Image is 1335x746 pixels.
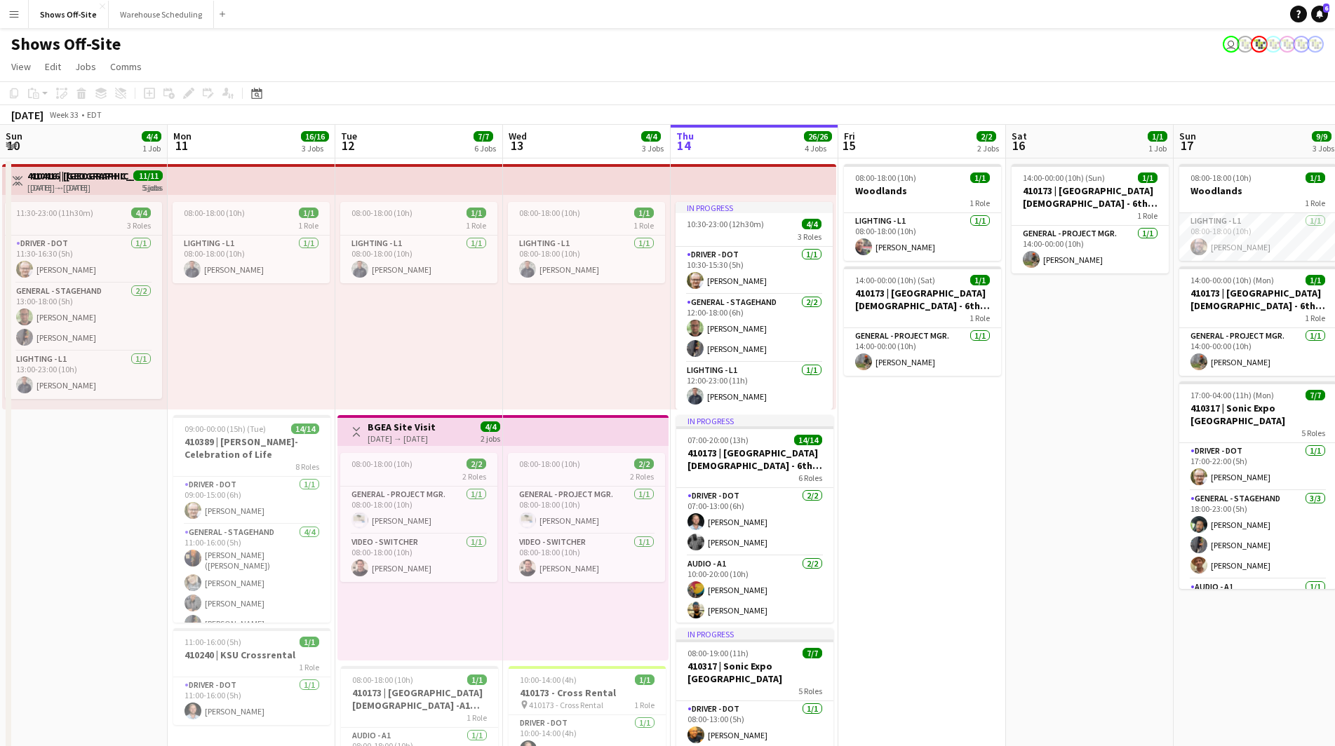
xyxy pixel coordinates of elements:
[30,170,135,182] h3: 410416 | [GEOGRAPHIC_DATA][DEMOGRAPHIC_DATA] - [GEOGRAPHIC_DATA]
[1251,36,1268,53] app-user-avatar: Labor Coordinator
[135,170,163,181] span: 11/11
[75,60,96,73] span: Jobs
[39,57,67,76] a: Edit
[798,473,822,483] span: 6 Roles
[1138,172,1158,183] span: 1/1
[844,287,1001,312] h3: 410173 | [GEOGRAPHIC_DATA][DEMOGRAPHIC_DATA] - 6th Grade Fall Camp FFA 2025
[977,131,996,142] span: 2/2
[302,143,328,154] div: 3 Jobs
[185,423,266,434] span: 09:00-00:00 (15h) (Tue)
[674,137,694,154] span: 14
[508,202,665,283] app-job-card: 08:00-18:00 (10h)1/11 RoleLighting - L11/108:00-18:00 (10h)[PERSON_NAME]
[4,137,22,154] span: 10
[844,164,1001,261] div: 08:00-18:00 (10h)1/1Woodlands1 RoleLighting - L11/108:00-18:00 (10h)[PERSON_NAME]
[634,208,654,218] span: 1/1
[173,415,330,623] div: 09:00-00:00 (15h) (Tue)14/14410389 | [PERSON_NAME]- Celebration of Life8 RolesDriver - DOT1/109:0...
[855,172,916,183] span: 08:00-18:00 (10h)
[676,447,833,472] h3: 410173 | [GEOGRAPHIC_DATA][DEMOGRAPHIC_DATA] - 6th Grade Fall Camp FFA 2025
[368,421,436,433] h3: BGEA Site Visit
[339,137,357,154] span: 12
[970,198,990,208] span: 1 Role
[634,459,654,469] span: 2/2
[676,202,833,409] div: In progress10:30-23:00 (12h30m)4/43 RolesDriver - DOT1/110:30-15:30 (5h)[PERSON_NAME]General - St...
[1293,36,1310,53] app-user-avatar: Labor Coordinator
[351,208,412,218] span: 08:00-18:00 (10h)
[1179,130,1196,142] span: Sun
[340,453,497,582] div: 08:00-18:00 (10h)2/22 RolesGeneral - Project Mgr.1/108:00-18:00 (10h)[PERSON_NAME]Video - Switche...
[1012,226,1169,273] app-card-role: General - Project Mgr.1/114:00-00:00 (10h)[PERSON_NAME]
[529,700,603,710] span: 410173 - Cross Rental
[11,34,121,55] h1: Shows Off-Site
[173,477,330,524] app-card-role: Driver - DOT1/109:00-15:00 (6h)[PERSON_NAME]
[109,1,214,28] button: Warehouse Scheduling
[6,130,22,142] span: Sun
[507,137,527,154] span: 13
[1305,313,1325,323] span: 1 Role
[131,208,151,218] span: 4/4
[1137,210,1158,221] span: 1 Role
[855,275,935,285] span: 14:00-00:00 (10h) (Sat)
[69,57,102,76] a: Jobs
[351,459,412,469] span: 08:00-18:00 (10h)
[676,130,694,142] span: Thu
[340,202,497,283] app-job-card: 08:00-18:00 (10h)1/11 RoleLighting - L11/108:00-18:00 (10h)[PERSON_NAME]
[844,184,1001,197] h3: Woodlands
[630,471,654,482] span: 2 Roles
[105,57,147,76] a: Comms
[341,686,498,712] h3: 410173 | [GEOGRAPHIC_DATA][DEMOGRAPHIC_DATA] -A1 Prep Day
[1306,275,1325,285] span: 1/1
[641,131,661,142] span: 4/4
[794,435,822,445] span: 14/14
[1148,131,1167,142] span: 1/1
[687,648,749,658] span: 08:00-19:00 (11h)
[676,415,833,426] div: In progress
[1012,164,1169,273] app-job-card: 14:00-00:00 (10h) (Sun)1/1410173 | [GEOGRAPHIC_DATA][DEMOGRAPHIC_DATA] - 6th Grade Fall Camp FFA ...
[462,471,486,482] span: 2 Roles
[298,220,318,231] span: 1 Role
[30,182,135,193] div: [DATE] → [DATE]
[508,453,665,582] app-job-card: 08:00-18:00 (10h)2/22 RolesGeneral - Project Mgr.1/108:00-18:00 (10h)[PERSON_NAME]Video - Switche...
[1306,172,1325,183] span: 1/1
[340,487,497,534] app-card-role: General - Project Mgr.1/108:00-18:00 (10h)[PERSON_NAME]
[676,415,833,623] app-job-card: In progress07:00-20:00 (13h)14/14410173 | [GEOGRAPHIC_DATA][DEMOGRAPHIC_DATA] - 6th Grade Fall Ca...
[520,674,577,685] span: 10:00-14:00 (4h)
[676,660,833,685] h3: 410317 | Sonic Expo [GEOGRAPHIC_DATA]
[1311,6,1328,22] a: 6
[634,700,655,710] span: 1 Role
[508,487,665,534] app-card-role: General - Project Mgr.1/108:00-18:00 (10h)[PERSON_NAME]
[481,421,500,432] span: 4/4
[676,556,833,624] app-card-role: Audio - A12/210:00-20:00 (10h)[PERSON_NAME][PERSON_NAME]
[340,534,497,582] app-card-role: Video - Switcher1/108:00-18:00 (10h)[PERSON_NAME]
[173,130,192,142] span: Mon
[1012,130,1027,142] span: Sat
[467,712,487,723] span: 1 Role
[16,208,93,218] span: 11:30-23:00 (11h30m)
[798,686,822,696] span: 5 Roles
[11,108,43,122] div: [DATE]
[127,220,151,231] span: 3 Roles
[299,208,318,218] span: 1/1
[1190,172,1252,183] span: 08:00-18:00 (10h)
[467,674,487,685] span: 1/1
[467,459,486,469] span: 2/2
[466,220,486,231] span: 1 Role
[185,637,241,647] span: 11:00-16:00 (5h)
[842,137,855,154] span: 15
[300,637,319,647] span: 1/1
[5,236,162,283] app-card-role: Driver - DOT1/111:30-16:30 (5h)[PERSON_NAME]
[977,143,999,154] div: 2 Jobs
[299,662,319,672] span: 1 Role
[1301,428,1325,438] span: 5 Roles
[1305,198,1325,208] span: 1 Role
[173,628,330,725] div: 11:00-16:00 (5h)1/1410240 | KSU Crossrental1 RoleDriver - DOT1/111:00-16:00 (5h)[PERSON_NAME]
[173,649,330,661] h3: 410240 | KSU Crossrental
[1012,184,1169,210] h3: 410173 | [GEOGRAPHIC_DATA][DEMOGRAPHIC_DATA] - 6th Grade Fall Camp FFA 2025
[481,432,500,444] div: 2 jobs
[341,130,357,142] span: Tue
[5,283,162,351] app-card-role: General - Stagehand2/213:00-18:00 (5h)[PERSON_NAME][PERSON_NAME]
[352,674,413,685] span: 08:00-18:00 (10h)
[1148,143,1167,154] div: 1 Job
